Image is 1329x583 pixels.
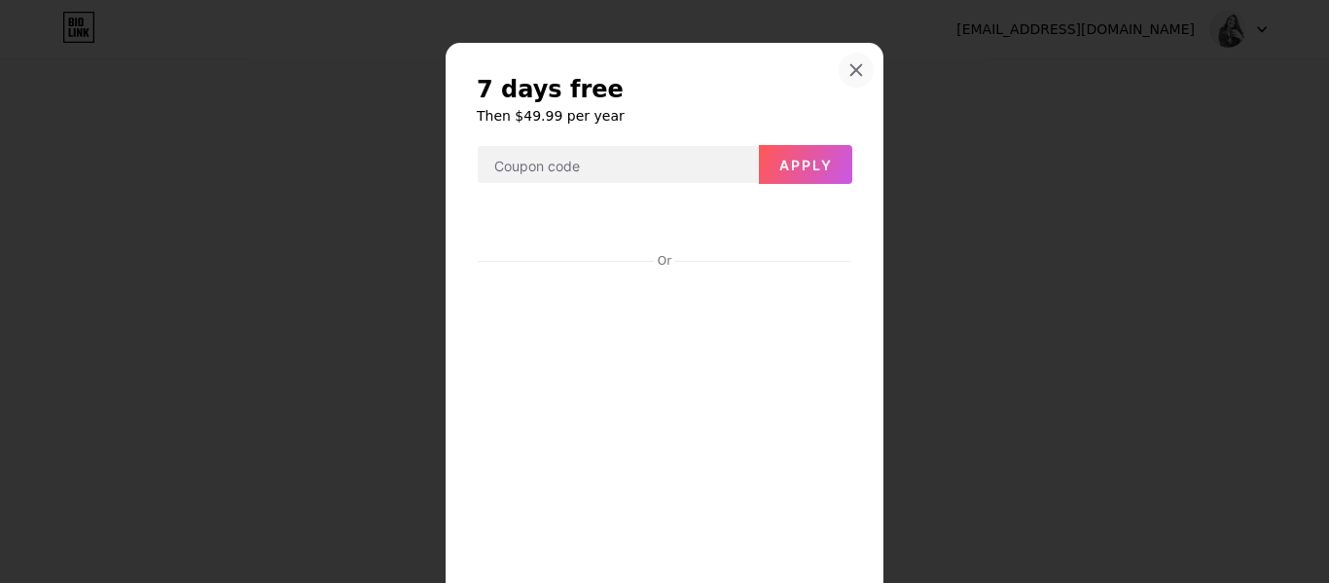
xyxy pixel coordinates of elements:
[654,253,675,269] div: Or
[478,200,851,247] iframe: Casella pulsante di pagamento sicuro
[477,106,852,126] h6: Then $49.99 per year
[477,74,624,105] span: 7 days free
[779,157,833,173] span: Apply
[478,146,758,185] input: Coupon code
[759,145,852,184] button: Apply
